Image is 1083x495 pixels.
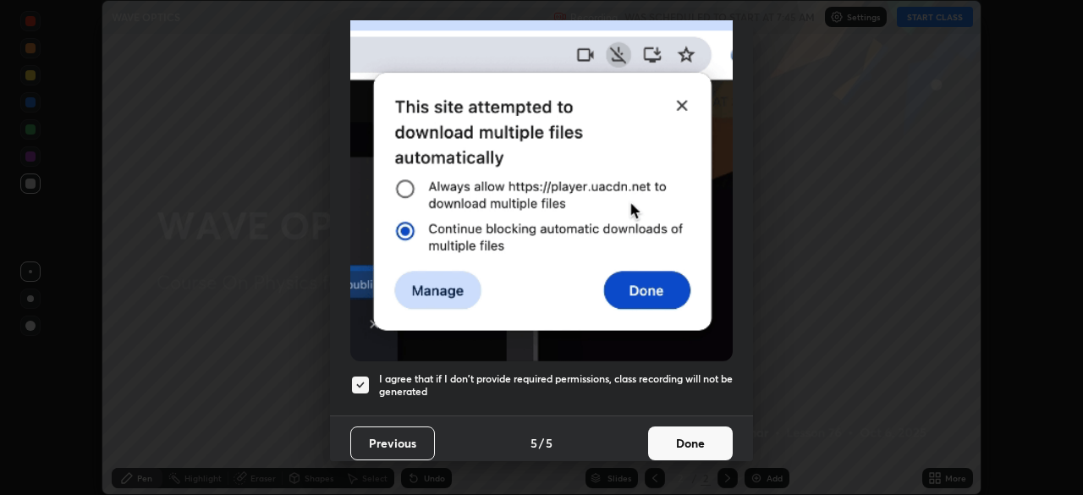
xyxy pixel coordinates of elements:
h4: / [539,434,544,452]
button: Previous [350,426,435,460]
h5: I agree that if I don't provide required permissions, class recording will not be generated [379,372,733,399]
h4: 5 [531,434,537,452]
h4: 5 [546,434,552,452]
button: Done [648,426,733,460]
